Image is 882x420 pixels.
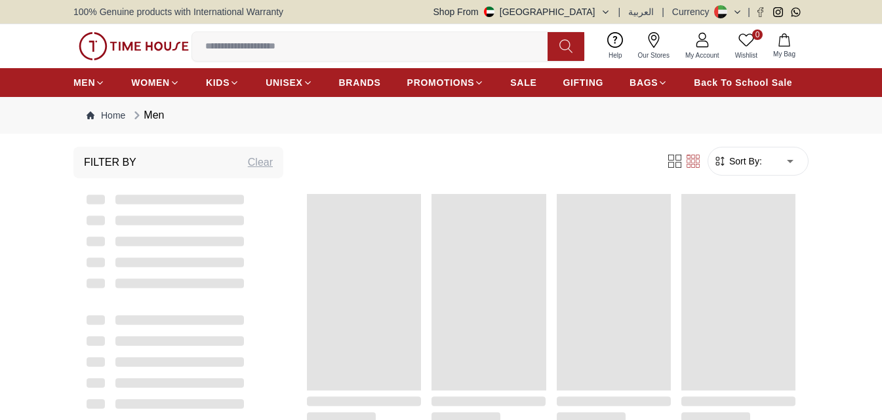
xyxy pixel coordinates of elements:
[563,76,603,89] span: GIFTING
[628,5,654,18] button: العربية
[765,31,803,62] button: My Bag
[266,76,302,89] span: UNISEX
[79,32,189,60] img: ...
[73,71,105,94] a: MEN
[206,71,239,94] a: KIDS
[680,50,725,60] span: My Account
[131,76,170,89] span: WOMEN
[510,71,536,94] a: SALE
[407,71,485,94] a: PROMOTIONS
[630,76,658,89] span: BAGS
[773,7,783,17] a: Instagram
[755,7,765,17] a: Facebook
[510,76,536,89] span: SALE
[630,71,668,94] a: BAGS
[694,76,792,89] span: Back To School Sale
[131,71,180,94] a: WOMEN
[84,155,136,170] h3: Filter By
[73,5,283,18] span: 100% Genuine products with International Warranty
[630,29,677,63] a: Our Stores
[339,71,381,94] a: BRANDS
[748,5,750,18] span: |
[484,7,494,17] img: United Arab Emirates
[433,5,611,18] button: Shop From[GEOGRAPHIC_DATA]
[73,97,809,134] nav: Breadcrumb
[339,76,381,89] span: BRANDS
[791,7,801,17] a: Whatsapp
[206,76,230,89] span: KIDS
[727,29,765,63] a: 0Wishlist
[248,155,273,170] div: Clear
[633,50,675,60] span: Our Stores
[87,109,125,122] a: Home
[768,49,801,59] span: My Bag
[752,29,763,40] span: 0
[563,71,603,94] a: GIFTING
[601,29,630,63] a: Help
[672,5,715,18] div: Currency
[694,71,792,94] a: Back To School Sale
[130,107,164,123] div: Men
[407,76,475,89] span: PROMOTIONS
[727,155,762,168] span: Sort By:
[73,76,95,89] span: MEN
[603,50,628,60] span: Help
[266,71,312,94] a: UNISEX
[618,5,621,18] span: |
[662,5,664,18] span: |
[713,155,762,168] button: Sort By:
[730,50,763,60] span: Wishlist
